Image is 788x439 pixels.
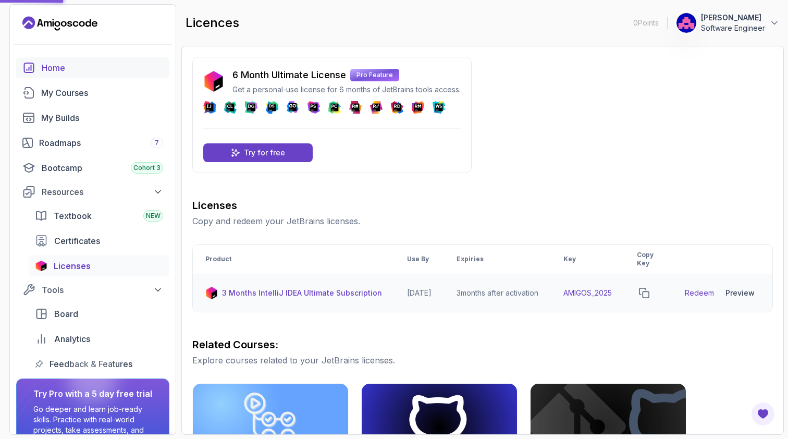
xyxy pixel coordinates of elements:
div: Home [42,62,163,74]
p: Explore courses related to your JetBrains licenses. [192,354,773,367]
button: Preview [720,283,760,303]
span: Feedback & Features [50,358,132,370]
a: textbook [29,205,169,226]
a: certificates [29,230,169,251]
button: Resources [16,182,169,201]
img: user profile image [676,13,696,33]
a: Redeem [685,288,714,298]
button: Open Feedback Button [750,401,775,426]
h3: Licenses [192,198,773,213]
th: Key [551,245,624,274]
a: courses [16,82,169,103]
td: AMIGOS_2025 [551,274,624,312]
div: Resources [42,186,163,198]
span: NEW [146,212,161,220]
div: Preview [725,288,755,298]
span: 7 [155,139,159,147]
th: Expiries [444,245,551,274]
p: 0 Points [633,18,659,28]
div: Roadmaps [39,137,163,149]
img: jetbrains icon [203,71,224,92]
span: Textbook [54,210,92,222]
a: home [16,57,169,78]
button: Tools [16,281,169,299]
p: Pro Feature [350,69,399,81]
a: roadmaps [16,132,169,153]
td: 3 months after activation [444,274,551,312]
span: Certificates [54,235,100,247]
a: bootcamp [16,157,169,178]
a: builds [16,107,169,128]
p: 6 Month Ultimate License [232,68,346,82]
a: Landing page [22,15,97,32]
div: My Builds [41,112,163,124]
div: Tools [42,284,163,296]
a: feedback [29,353,169,374]
span: Cohort 3 [133,164,161,172]
p: Software Engineer [701,23,765,33]
h2: licences [186,15,239,31]
img: jetbrains icon [205,287,218,299]
button: copy-button [637,286,651,300]
span: Analytics [54,333,90,345]
a: licenses [29,255,169,276]
td: [DATE] [395,274,444,312]
img: jetbrains icon [35,261,47,271]
th: Product [193,245,395,274]
p: [PERSON_NAME] [701,13,765,23]
div: Bootcamp [42,162,163,174]
a: analytics [29,328,169,349]
a: Try for free [203,143,313,162]
p: Try for free [244,148,285,158]
th: Copy Key [624,245,672,274]
span: Board [54,308,78,320]
th: Use By [395,245,444,274]
span: Licenses [54,260,91,272]
h3: Related Courses: [192,337,773,352]
div: My Courses [41,87,163,99]
p: Copy and redeem your JetBrains licenses. [192,215,773,227]
button: user profile image[PERSON_NAME]Software Engineer [676,13,780,33]
p: 3 Months IntelliJ IDEA Ultimate Subscription [222,288,382,298]
a: board [29,303,169,324]
p: Get a personal-use license for 6 months of JetBrains tools access. [232,84,461,95]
